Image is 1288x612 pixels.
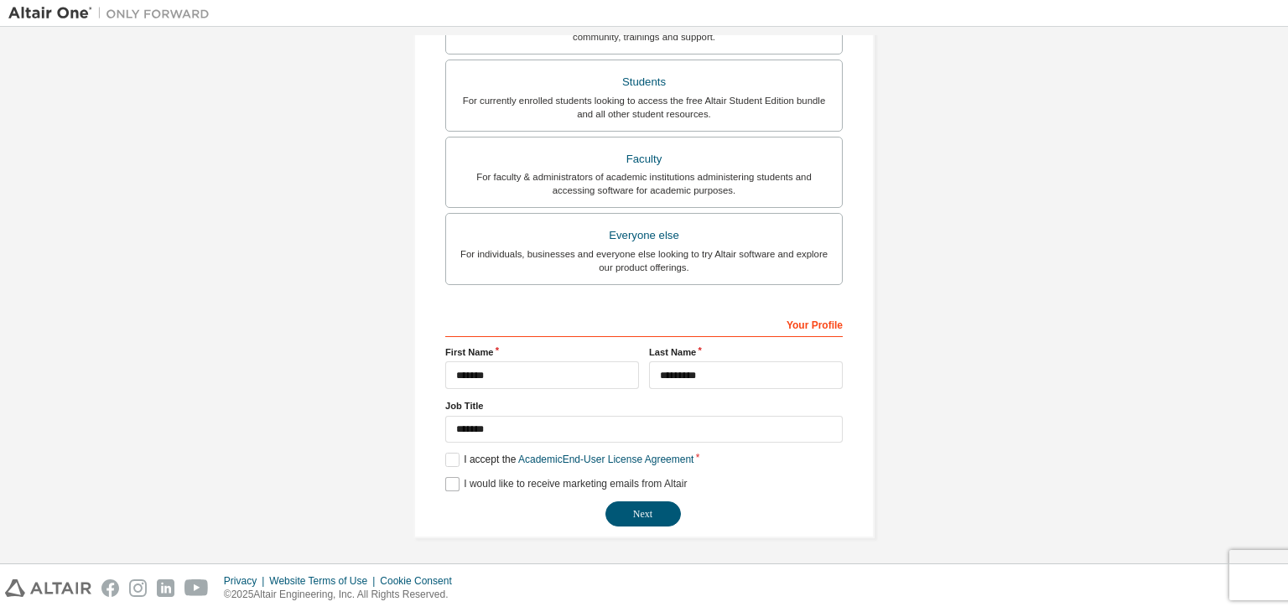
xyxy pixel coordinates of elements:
[456,247,832,274] div: For individuals, businesses and everyone else looking to try Altair software and explore our prod...
[456,94,832,121] div: For currently enrolled students looking to access the free Altair Student Edition bundle and all ...
[157,579,174,597] img: linkedin.svg
[224,588,462,602] p: © 2025 Altair Engineering, Inc. All Rights Reserved.
[649,345,843,359] label: Last Name
[445,345,639,359] label: First Name
[445,310,843,337] div: Your Profile
[456,148,832,171] div: Faculty
[8,5,218,22] img: Altair One
[456,170,832,197] div: For faculty & administrators of academic institutions administering students and accessing softwa...
[380,574,461,588] div: Cookie Consent
[101,579,119,597] img: facebook.svg
[445,477,687,491] label: I would like to receive marketing emails from Altair
[456,224,832,247] div: Everyone else
[456,70,832,94] div: Students
[605,501,681,526] button: Next
[269,574,380,588] div: Website Terms of Use
[129,579,147,597] img: instagram.svg
[224,574,269,588] div: Privacy
[5,579,91,597] img: altair_logo.svg
[184,579,209,597] img: youtube.svg
[445,399,843,412] label: Job Title
[445,453,693,467] label: I accept the
[518,454,693,465] a: Academic End-User License Agreement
